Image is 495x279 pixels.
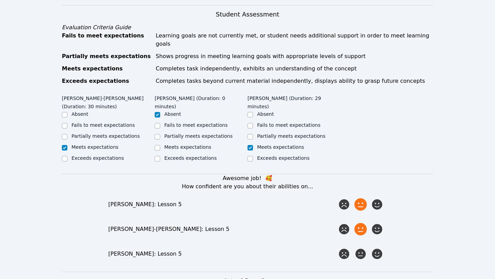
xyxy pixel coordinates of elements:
[108,225,337,233] div: [PERSON_NAME]-[PERSON_NAME]: Lesson 5
[164,133,233,139] label: Partially meets expectations
[62,77,152,85] div: Exceeds expectations
[164,122,228,128] label: Fails to meet expectations
[71,144,119,150] label: Meets expectations
[257,111,274,117] label: Absent
[257,155,309,161] label: Exceeds expectations
[182,183,313,190] span: How confident are you about their abilities on...
[62,92,155,111] legend: [PERSON_NAME]-[PERSON_NAME] (Duration: 30 minutes)
[62,23,433,32] div: Evaluation Criteria Guide
[156,65,433,73] div: Completes task independently, exhibits an understanding of the concept
[156,52,433,60] div: Shows progress in meeting learning goals with appropriate levels of support
[108,250,337,258] div: [PERSON_NAME]: Lesson 5
[155,92,247,111] legend: [PERSON_NAME] (Duration: 0 minutes)
[108,200,337,209] div: [PERSON_NAME]: Lesson 5
[265,175,272,181] span: kisses
[257,122,320,128] label: Fails to meet expectations
[156,32,433,48] div: Learning goals are not currently met, or student needs additional support in order to meet learni...
[71,133,140,139] label: Partially meets expectations
[156,77,433,85] div: Completes tasks beyond current material independently, displays ability to grasp future concepts
[71,111,88,117] label: Absent
[257,133,326,139] label: Partially meets expectations
[62,32,152,48] div: Fails to meet expectations
[62,10,433,19] h3: Student Assessment
[164,144,211,150] label: Meets expectations
[164,111,181,117] label: Absent
[62,65,152,73] div: Meets expectations
[247,92,340,111] legend: [PERSON_NAME] (Duration: 29 minutes)
[71,155,124,161] label: Exceeds expectations
[257,144,304,150] label: Meets expectations
[71,122,135,128] label: Fails to meet expectations
[223,175,262,181] span: Awesome job!
[62,52,152,60] div: Partially meets expectations
[164,155,217,161] label: Exceeds expectations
